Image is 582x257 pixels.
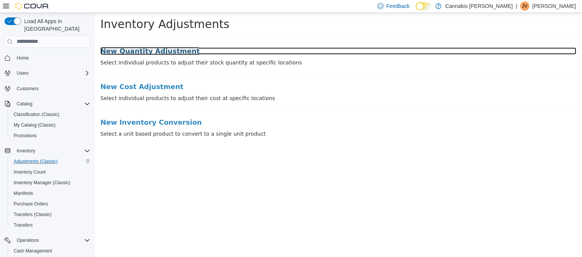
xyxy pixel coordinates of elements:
button: Operations [14,236,42,245]
button: Purchase Orders [8,199,93,209]
input: Dark Mode [416,2,432,10]
span: Inventory Count [11,168,90,177]
span: Customers [14,84,90,93]
p: | [516,2,517,11]
span: Inventory Adjustments [6,5,135,18]
button: Inventory [14,146,38,155]
span: Inventory Manager (Classic) [14,180,70,186]
span: Users [14,69,90,78]
span: Manifests [14,190,33,196]
button: Users [14,69,31,78]
span: Home [14,53,90,63]
span: Cash Management [11,246,90,255]
span: Adjustments (Classic) [14,158,58,165]
a: New Inventory Conversion [6,106,482,113]
span: Transfers (Classic) [11,210,90,219]
img: Cova [15,2,49,10]
span: Customers [17,86,39,92]
p: Select individual products to adjust their cost at specific locations [6,81,482,89]
span: Inventory Count [14,169,46,175]
a: My Catalog (Classic) [11,121,59,130]
span: Transfers [14,222,33,228]
span: Feedback [386,2,410,10]
span: Inventory [17,148,35,154]
a: Customers [14,84,42,93]
p: Select a unit based product to convert to a single unit product [6,117,482,125]
button: Manifests [8,188,93,199]
span: Purchase Orders [14,201,48,207]
a: Manifests [11,189,36,198]
a: New Quantity Adjustment [6,34,482,42]
a: Promotions [11,131,40,140]
button: Transfers (Classic) [8,209,93,220]
button: Operations [2,235,93,246]
span: My Catalog (Classic) [14,122,56,128]
p: Cannabis [PERSON_NAME] [445,2,513,11]
button: Cash Management [8,246,93,256]
span: Adjustments (Classic) [11,157,90,166]
span: Operations [17,237,39,243]
span: Promotions [11,131,90,140]
button: Adjustments (Classic) [8,156,93,167]
button: My Catalog (Classic) [8,120,93,130]
span: Catalog [14,99,90,108]
button: Classification (Classic) [8,109,93,120]
a: Transfers [11,221,36,230]
span: Load All Apps in [GEOGRAPHIC_DATA] [21,17,90,33]
button: Catalog [2,99,93,109]
button: Promotions [8,130,93,141]
button: Inventory Count [8,167,93,177]
span: Operations [14,236,90,245]
span: Classification (Classic) [11,110,90,119]
p: Select individual products to adjust their stock quantity at specific locations [6,46,482,54]
span: My Catalog (Classic) [11,121,90,130]
a: Cash Management [11,246,55,255]
span: Purchase Orders [11,199,90,208]
button: Catalog [14,99,35,108]
a: Adjustments (Classic) [11,157,61,166]
a: Home [14,53,32,63]
div: Jason Vandeputte [520,2,529,11]
span: Transfers (Classic) [14,212,52,218]
span: JV [522,2,527,11]
span: Manifests [11,189,90,198]
span: Inventory Manager (Classic) [11,178,90,187]
p: [PERSON_NAME] [532,2,576,11]
span: Cash Management [14,248,52,254]
button: Users [2,68,93,78]
button: Home [2,52,93,63]
a: Purchase Orders [11,199,51,208]
span: Home [17,55,29,61]
a: Inventory Count [11,168,49,177]
button: Transfers [8,220,93,230]
a: Inventory Manager (Classic) [11,178,74,187]
button: Customers [2,83,93,94]
button: Inventory Manager (Classic) [8,177,93,188]
a: Transfers (Classic) [11,210,55,219]
span: Catalog [17,101,32,107]
button: Inventory [2,146,93,156]
a: New Cost Adjustment [6,70,482,78]
span: Transfers [11,221,90,230]
a: Classification (Classic) [11,110,63,119]
span: Inventory [14,146,90,155]
span: Users [17,70,28,76]
span: Promotions [14,133,37,139]
span: Classification (Classic) [14,111,59,118]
